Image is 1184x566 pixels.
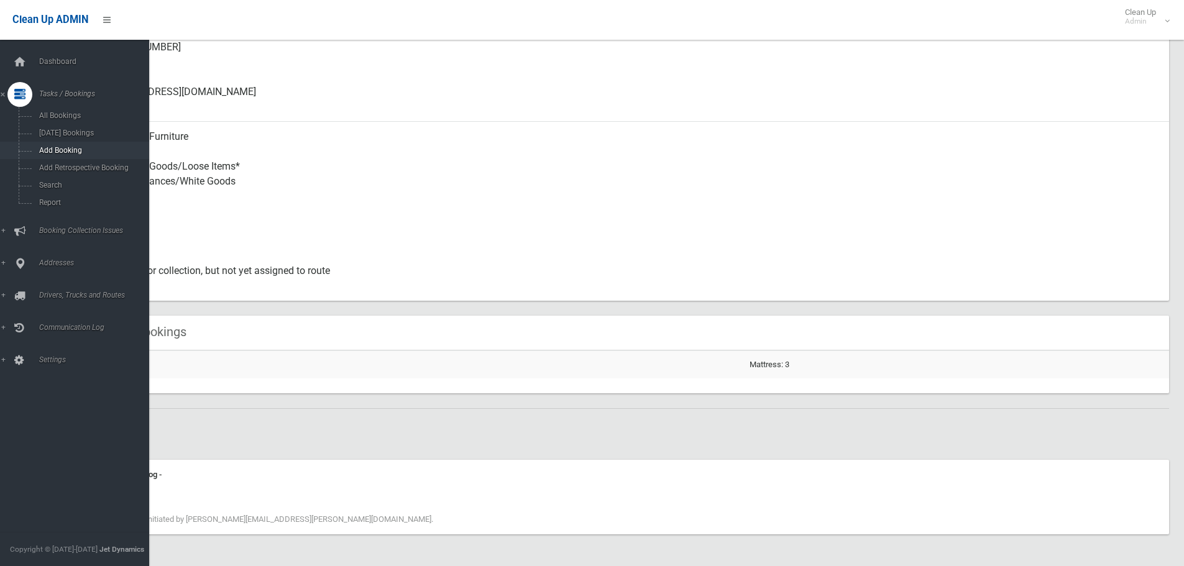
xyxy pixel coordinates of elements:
div: No [99,211,1159,256]
span: Add Booking [35,146,148,155]
span: Booking created initiated by [PERSON_NAME][EMAIL_ADDRESS][PERSON_NAME][DOMAIN_NAME]. [87,514,433,524]
small: Landline [99,55,1159,70]
div: [DATE] 10:53 am [87,482,1162,497]
small: Email [99,99,1159,114]
span: Search [35,181,148,189]
span: Addresses [35,258,158,267]
span: Booking Collection Issues [35,226,158,235]
div: Household Furniture Electronics Household Goods/Loose Items* Metal Appliances/White Goods [99,122,1159,211]
span: Report [35,198,148,207]
h2: History [55,424,1169,440]
span: Tasks / Bookings [35,89,158,98]
span: Clean Up [1119,7,1168,26]
small: Status [99,278,1159,293]
small: Oversized [99,234,1159,249]
div: Communication Log - [87,467,1162,482]
span: Settings [35,355,158,364]
td: Mattress: 3 [745,350,1169,378]
small: Items [99,189,1159,204]
span: Clean Up ADMIN [12,14,88,25]
span: Communication Log [35,323,158,332]
div: [EMAIL_ADDRESS][DOMAIN_NAME] [99,77,1159,122]
div: Approved for collection, but not yet assigned to route [99,256,1159,301]
span: Drivers, Trucks and Routes [35,291,158,299]
span: Add Retrospective Booking [35,163,148,172]
span: Dashboard [35,57,158,66]
span: Copyright © [DATE]-[DATE] [10,545,98,554]
small: Admin [1125,17,1156,26]
span: All Bookings [35,111,148,120]
strong: Jet Dynamics [99,545,144,554]
a: [EMAIL_ADDRESS][DOMAIN_NAME]Email [55,77,1169,122]
span: [DATE] Bookings [35,129,148,137]
div: [PHONE_NUMBER] [99,32,1159,77]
